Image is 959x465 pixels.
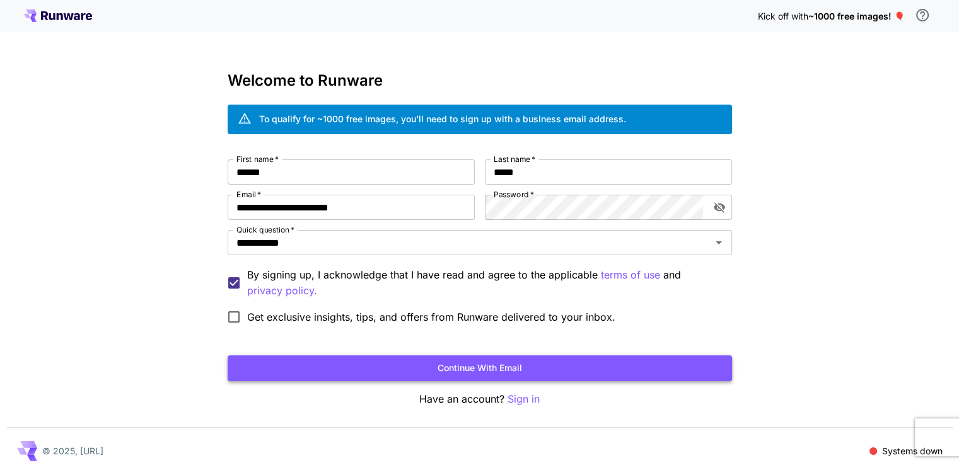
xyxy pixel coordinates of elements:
h3: Welcome to Runware [228,72,732,89]
span: ~1000 free images! 🎈 [808,11,905,21]
p: Systems down [882,444,943,457]
span: Kick off with [758,11,808,21]
p: Have an account? [228,391,732,407]
button: Continue with email [228,355,732,381]
p: By signing up, I acknowledge that I have read and agree to the applicable and [247,267,722,299]
label: Password [494,189,534,200]
label: First name [236,154,279,164]
label: Email [236,189,261,200]
button: Sign in [508,391,540,407]
label: Last name [494,154,535,164]
button: toggle password visibility [708,196,731,219]
p: privacy policy. [247,283,317,299]
div: To qualify for ~1000 free images, you’ll need to sign up with a business email address. [259,112,626,125]
span: Get exclusive insights, tips, and offers from Runware delivered to your inbox. [247,309,615,324]
label: Quick question [236,224,294,235]
p: terms of use [601,267,660,283]
button: In order to qualify for free credit, you need to sign up with a business email address and click ... [910,3,935,28]
button: Open [710,234,728,251]
button: By signing up, I acknowledge that I have read and agree to the applicable and privacy policy. [601,267,660,283]
p: © 2025, [URL] [42,444,103,457]
button: By signing up, I acknowledge that I have read and agree to the applicable terms of use and [247,283,317,299]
